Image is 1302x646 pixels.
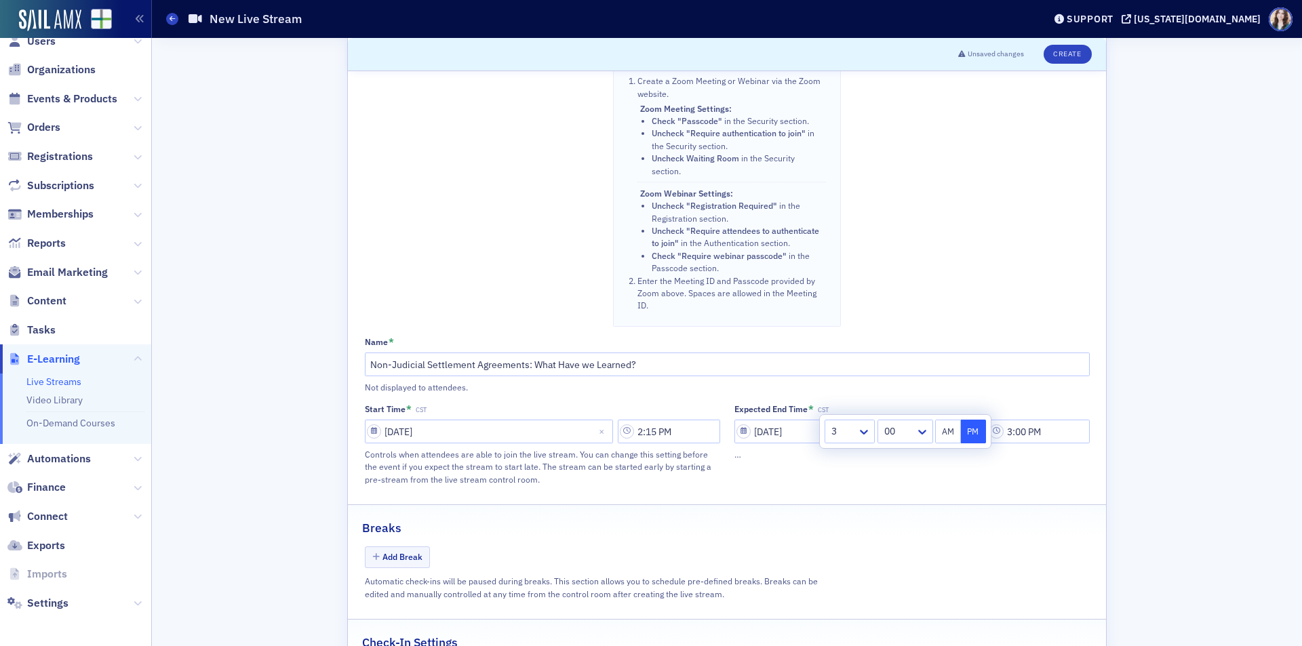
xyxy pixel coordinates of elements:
[734,420,983,443] input: MM/DD/YYYY
[652,152,825,177] li: in the Security section.
[7,34,56,49] a: Users
[734,404,808,414] div: Expected End Time
[1269,7,1293,31] span: Profile
[652,115,825,127] li: in the Security section.
[365,575,821,600] div: Automatic check-ins will be paused during breaks. This section allows you to schedule pre-defined...
[7,323,56,338] a: Tasks
[406,403,412,416] abbr: This field is required
[652,224,825,249] li: in the Authentication section.
[27,62,96,77] span: Organizations
[7,120,60,135] a: Orders
[1122,14,1265,24] button: [US_STATE][DOMAIN_NAME]
[652,249,825,275] li: in the Passcode section.
[27,92,117,106] span: Events & Products
[640,102,826,115] div: Zoom Meeting Settings:
[365,448,720,485] div: Controls when attendees are able to join the live stream. You can change this setting before the ...
[7,294,66,308] a: Content
[1067,13,1113,25] div: Support
[365,546,431,567] button: Add Break
[27,265,108,280] span: Email Marketing
[968,49,1025,60] span: Unsaved changes
[987,420,1090,443] input: 00:00 AM
[27,178,94,193] span: Subscriptions
[210,11,302,27] h1: New Live Stream
[27,207,94,222] span: Memberships
[365,337,388,347] div: Name
[91,9,112,30] img: SailAMX
[1044,45,1092,64] button: Create
[365,404,406,414] div: Start Time
[637,75,825,274] li: Create a Zoom Meeting or Webinar via the Zoom website.
[652,127,825,152] li: in the Security section.
[27,596,68,611] span: Settings
[637,275,825,312] li: Enter the Meeting ID and Passcode provided by Zoom above. Spaces are allowed in the Meeting ID.
[7,596,68,611] a: Settings
[652,127,808,138] span: Uncheck "Require authentication to join"
[362,519,401,537] h2: Breaks
[389,336,394,348] abbr: This field is required
[27,236,66,251] span: Reports
[27,120,60,135] span: Orders
[365,381,821,393] div: Not displayed to attendees.
[27,323,56,338] span: Tasks
[27,294,66,308] span: Content
[27,352,80,367] span: E-Learning
[27,34,56,49] span: Users
[7,480,66,495] a: Finance
[640,187,826,199] div: Zoom Webinar Settings:
[26,376,81,388] a: Live Streams
[7,149,93,164] a: Registrations
[416,406,427,414] span: CST
[7,538,65,553] a: Exports
[365,420,613,443] input: MM/DD/YYYY
[27,538,65,553] span: Exports
[1134,13,1261,25] div: [US_STATE][DOMAIN_NAME]
[26,394,83,406] a: Video Library
[27,567,67,582] span: Imports
[652,225,819,248] span: Uncheck "Require attendees to authenticate to join"
[27,509,68,524] span: Connect
[935,420,961,443] button: AM
[652,153,741,163] span: Uncheck Waiting Room
[7,207,94,222] a: Memberships
[26,417,115,429] a: On-Demand Courses
[7,62,96,77] a: Organizations
[7,509,68,524] a: Connect
[818,406,829,414] span: CST
[7,236,66,251] a: Reports
[27,480,66,495] span: Finance
[27,149,93,164] span: Registrations
[595,420,613,443] button: Close
[618,420,720,443] input: 00:00 AM
[7,92,117,106] a: Events & Products
[961,420,987,443] button: PM
[652,200,777,211] span: Uncheck "Registration Required"
[652,115,722,126] span: Check "Passcode"
[652,199,825,224] li: in the Registration section.
[19,9,81,31] img: SailAMX
[7,451,91,466] a: Automations
[81,9,112,32] a: View Homepage
[7,567,67,582] a: Imports
[7,352,80,367] a: E-Learning
[7,178,94,193] a: Subscriptions
[27,451,91,466] span: Automations
[808,403,814,416] abbr: This field is required
[652,250,787,261] span: Check "Require webinar passcode"
[734,448,1090,460] div: …
[7,265,108,280] a: Email Marketing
